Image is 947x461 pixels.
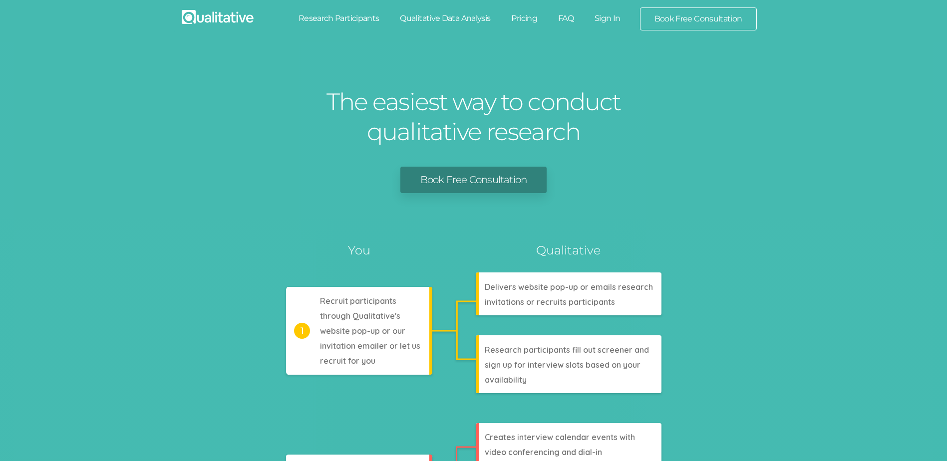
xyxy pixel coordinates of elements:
tspan: Research participants fill out screener and [485,345,649,355]
a: FAQ [548,7,584,29]
tspan: invitation emailer or let us [320,341,420,351]
tspan: Delivers website pop-up or emails research [485,282,653,292]
tspan: sign up for interview slots based on your [485,360,640,370]
tspan: website pop-up or our [320,326,405,336]
a: Book Free Consultation [640,8,756,30]
img: Qualitative [182,10,254,24]
a: Research Participants [288,7,390,29]
tspan: through Qualitative's [320,311,400,321]
tspan: 1 [300,325,304,336]
tspan: video conferencing and dial-in [485,447,602,457]
tspan: invitations or recruits participants [485,297,615,307]
a: Sign In [584,7,631,29]
a: Pricing [501,7,548,29]
a: Book Free Consultation [400,167,547,193]
tspan: Qualitative [536,243,601,257]
tspan: Recruit participants [320,296,396,306]
a: Qualitative Data Analysis [389,7,501,29]
tspan: recruit for you [320,356,375,366]
tspan: You [348,243,370,257]
tspan: Creates interview calendar events with [485,432,635,442]
h1: The easiest way to conduct qualitative research [324,87,624,147]
tspan: availability [485,375,527,385]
